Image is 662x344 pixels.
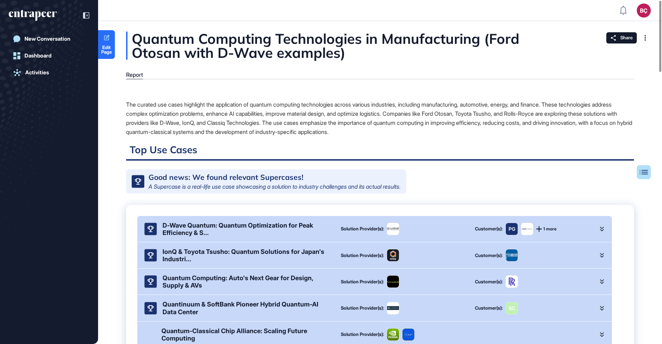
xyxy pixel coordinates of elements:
[506,276,518,288] img: Rolls-Royce-logo
[163,222,330,236] div: D-Wave Quantum: Quantum Optimization for Peak Efficiency & S...
[341,306,384,310] div: Solution Provider(s):
[475,227,503,231] div: Customer(s):
[475,279,503,284] div: Customer(s):
[620,35,633,41] span: Share
[509,225,515,232] div: PG
[161,327,330,342] div: Quantum-Classical Chip Alliance: Scaling Future Computing
[387,228,399,230] img: image
[149,184,401,189] div: A Supercase is a real-life use case showcasing a solution to industry challenges and its actual r...
[341,253,384,258] div: Solution Provider(s):
[163,248,330,263] div: IonQ & Toyota Tsusho: Quantum Solutions for Japan's Industri...
[521,223,533,235] img: Ford Otosan-logo
[341,279,384,284] div: Solution Provider(s):
[475,306,503,310] div: Customer(s):
[509,304,515,312] div: SC
[163,301,330,315] div: Quantinuum & SoftBank Pioneer Hybrid Quantum-AI Data Center
[341,227,384,231] div: Solution Provider(s):
[506,249,518,261] img: Toyota Tsusho-logo
[387,276,399,288] img: image
[9,32,89,46] a: New Conversation
[149,174,303,181] div: Good news: We found relevant Supercases!
[9,10,57,21] div: entrapeer-logo
[475,253,503,258] div: Customer(s):
[387,306,399,310] img: image
[126,32,634,60] div: Quantum Computing Technologies in Manufacturing (Ford Otosan with D-Wave examples)
[126,100,634,136] div: The curated use cases highlight the application of quantum computing technologies across various ...
[25,36,70,42] div: New Conversation
[341,332,384,337] div: Solution Provider(s):
[387,249,399,261] img: image
[98,30,115,59] a: Edit Page
[9,66,89,80] a: Activities
[387,329,399,340] img: image
[126,143,634,161] h2: Top Use Cases
[163,274,330,289] div: Quantum Computing: Auto's Next Gear for Design, Supply & AVs
[637,4,651,18] button: BÇ
[126,72,143,78] div: Report
[98,45,115,54] span: Edit Page
[25,69,49,76] div: Activities
[543,227,557,231] span: 1 more
[9,49,89,63] a: Dashboard
[402,329,414,340] img: image
[25,53,51,59] div: Dashboard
